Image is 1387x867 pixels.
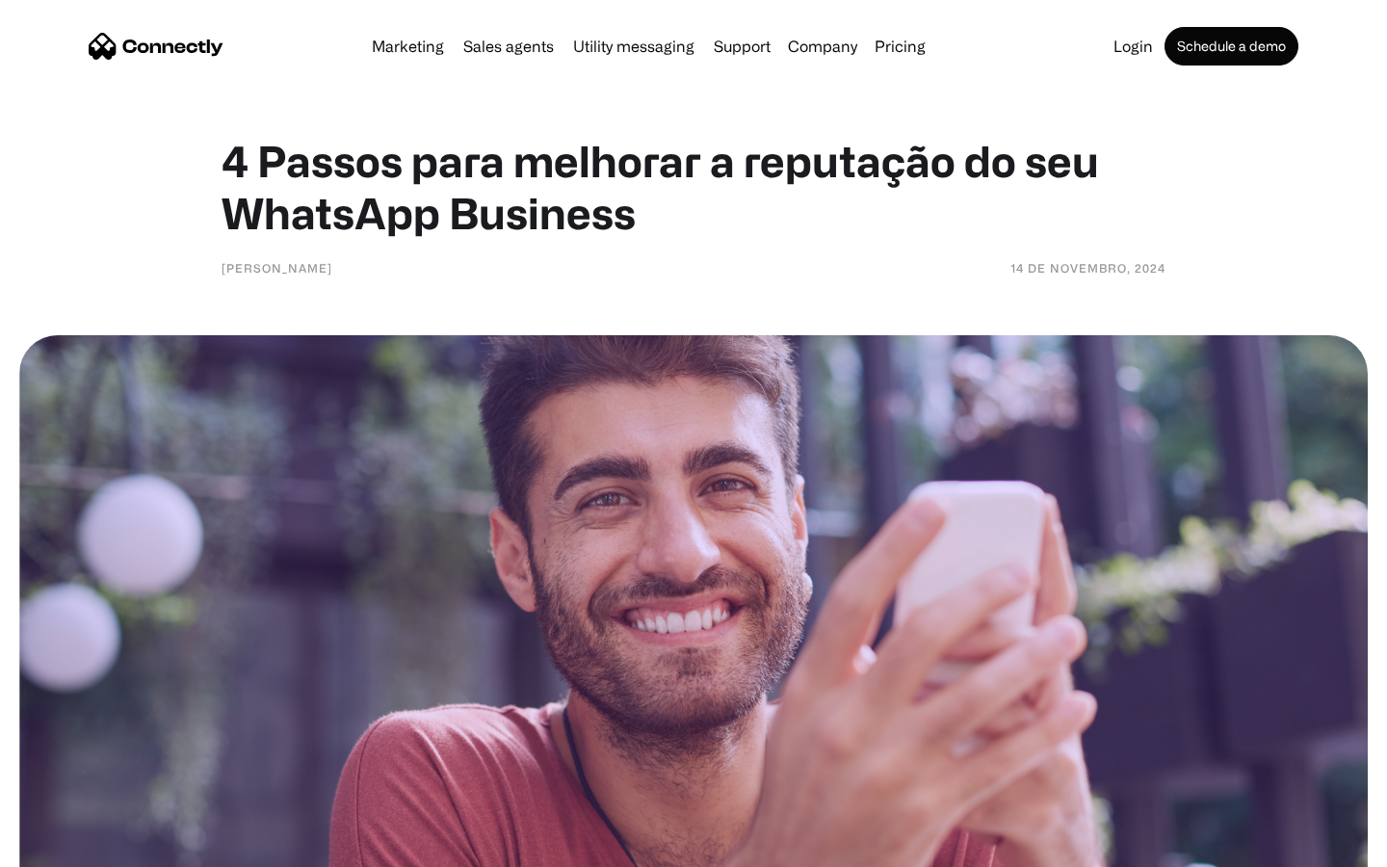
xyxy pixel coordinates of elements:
[565,39,702,54] a: Utility messaging
[1010,258,1165,277] div: 14 de novembro, 2024
[1165,27,1298,66] a: Schedule a demo
[222,258,332,277] div: [PERSON_NAME]
[788,33,857,60] div: Company
[19,833,116,860] aside: Language selected: English
[867,39,933,54] a: Pricing
[706,39,778,54] a: Support
[1106,39,1161,54] a: Login
[456,39,562,54] a: Sales agents
[222,135,1165,239] h1: 4 Passos para melhorar a reputação do seu WhatsApp Business
[39,833,116,860] ul: Language list
[364,39,452,54] a: Marketing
